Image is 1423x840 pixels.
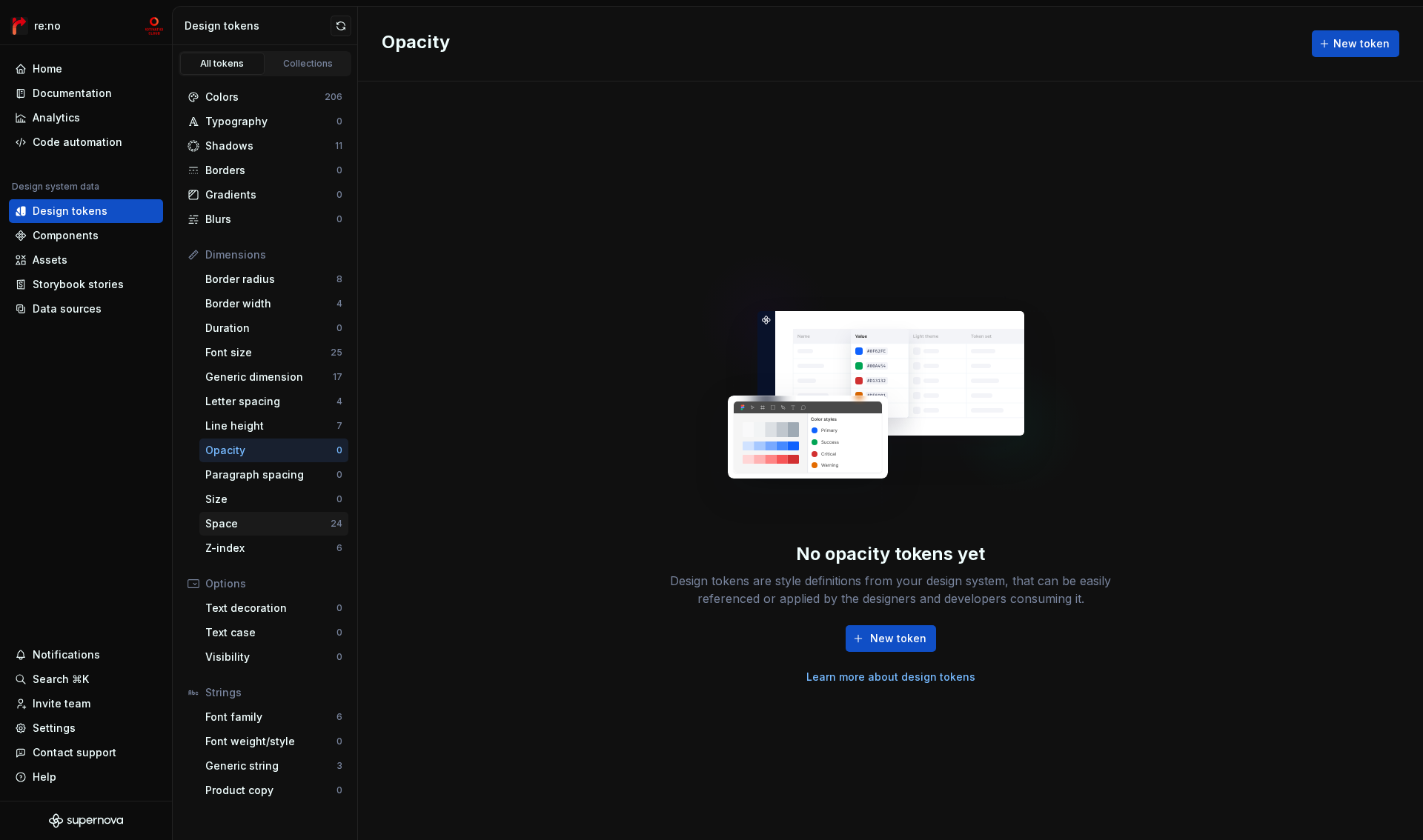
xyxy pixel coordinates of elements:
[205,759,336,773] div: Generic string
[654,572,1128,607] div: Design tokens are style definitions from your design system, that can be easily referenced or app...
[336,493,342,505] div: 0
[205,783,336,798] div: Product copy
[9,692,163,716] a: Invite team
[205,247,342,262] div: Dimensions
[9,716,163,740] a: Settings
[33,672,89,687] div: Search ⌘K
[205,163,336,178] div: Borders
[9,199,163,223] a: Design tokens
[336,189,342,201] div: 0
[325,91,342,103] div: 206
[205,734,336,749] div: Font weight/style
[205,467,336,482] div: Paragraph spacing
[205,114,336,129] div: Typography
[33,770,56,784] div: Help
[336,273,342,285] div: 8
[205,492,336,507] div: Size
[336,322,342,334] div: 0
[870,631,926,646] span: New token
[33,745,116,760] div: Contact support
[145,17,163,35] img: mc-develop
[10,17,28,35] img: 4ec385d3-6378-425b-8b33-6545918efdc5.png
[336,542,342,554] div: 6
[182,207,348,231] a: Blurs0
[205,296,336,311] div: Border width
[185,19,331,33] div: Design tokens
[336,444,342,456] div: 0
[199,316,348,340] a: Duration0
[205,516,331,531] div: Space
[336,784,342,796] div: 0
[205,419,336,433] div: Line height
[331,518,342,530] div: 24
[9,667,163,691] button: Search ⌘K
[199,463,348,487] a: Paragraph spacing0
[33,721,76,736] div: Settings
[33,61,62,76] div: Home
[199,730,348,753] a: Font weight/style0
[199,645,348,669] a: Visibility0
[1312,30,1399,57] button: New token
[205,443,336,458] div: Opacity
[336,298,342,310] div: 4
[33,696,90,711] div: Invite team
[1333,36,1390,51] span: New token
[336,627,342,639] div: 0
[336,651,342,663] div: 0
[199,341,348,364] a: Font size25
[33,277,124,292] div: Storybook stories
[12,181,99,193] div: Design system data
[9,57,163,81] a: Home
[382,30,450,57] h2: Opacity
[336,736,342,747] div: 0
[33,204,107,219] div: Design tokens
[199,292,348,316] a: Border width4
[205,90,325,104] div: Colors
[182,183,348,207] a: Gradients0
[9,643,163,667] button: Notifications
[205,601,336,616] div: Text decoration
[49,813,123,828] a: Supernova Logo
[199,536,348,560] a: Z-index6
[205,625,336,640] div: Text case
[199,754,348,778] a: Generic string3
[205,345,331,360] div: Font size
[336,469,342,481] div: 0
[33,135,122,150] div: Code automation
[34,19,61,33] div: re:no
[205,685,342,700] div: Strings
[336,420,342,432] div: 7
[185,58,259,70] div: All tokens
[806,670,975,684] a: Learn more about design tokens
[205,321,336,336] div: Duration
[199,621,348,644] a: Text case0
[336,760,342,772] div: 3
[271,58,345,70] div: Collections
[3,10,169,41] button: re:nomc-develop
[182,134,348,158] a: Shadows11
[205,370,333,384] div: Generic dimension
[199,390,348,413] a: Letter spacing4
[199,414,348,438] a: Line height7
[205,212,336,227] div: Blurs
[205,650,336,664] div: Visibility
[9,741,163,764] button: Contact support
[199,487,348,511] a: Size0
[336,213,342,225] div: 0
[9,248,163,272] a: Assets
[205,139,335,153] div: Shadows
[9,273,163,296] a: Storybook stories
[9,765,163,789] button: Help
[205,541,336,556] div: Z-index
[199,365,348,389] a: Generic dimension17
[336,164,342,176] div: 0
[33,110,80,125] div: Analytics
[205,272,336,287] div: Border radius
[336,396,342,407] div: 4
[335,140,342,152] div: 11
[199,512,348,536] a: Space24
[336,116,342,127] div: 0
[182,85,348,109] a: Colors206
[199,596,348,620] a: Text decoration0
[205,576,342,591] div: Options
